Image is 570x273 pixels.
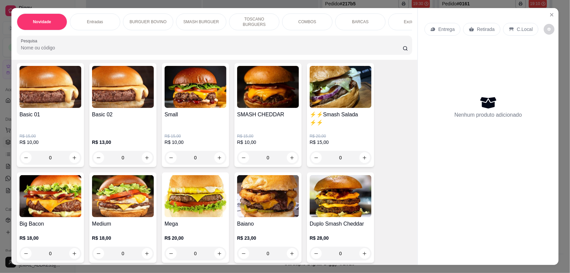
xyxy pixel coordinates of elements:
[19,220,81,228] h4: Big Bacon
[21,152,32,163] button: decrease-product-quantity
[21,248,32,259] button: decrease-product-quantity
[310,133,371,139] p: R$ 20,00
[311,248,322,259] button: decrease-product-quantity
[165,133,226,139] p: R$ 15,00
[404,19,423,25] p: Exclusivos
[310,111,371,127] h4: ⚡⚡Smash Salada ⚡⚡
[517,26,533,33] p: C.Local
[544,24,555,35] button: decrease-product-quantity
[287,248,298,259] button: increase-product-quantity
[359,248,370,259] button: increase-product-quantity
[166,248,177,259] button: decrease-product-quantity
[310,220,371,228] h4: Duplo Smash Cheddar
[359,152,370,163] button: increase-product-quantity
[93,248,104,259] button: decrease-product-quantity
[546,9,557,20] button: Close
[19,111,81,119] h4: Basic 01
[92,175,154,217] img: product-image
[69,248,80,259] button: increase-product-quantity
[142,152,152,163] button: increase-product-quantity
[310,175,371,217] img: product-image
[237,139,299,146] p: R$ 10,00
[19,66,81,108] img: product-image
[165,235,226,241] p: R$ 20,00
[19,175,81,217] img: product-image
[130,19,167,25] p: BURGUER BOVINO
[166,152,177,163] button: decrease-product-quantity
[21,44,403,51] input: Pesquisa
[92,111,154,119] h4: Basic 02
[310,139,371,146] p: R$ 15,00
[183,19,219,25] p: SMASH BURGUER
[298,19,316,25] p: COMBOS
[311,152,322,163] button: decrease-product-quantity
[237,111,299,119] h4: SMASH CHEDDAR
[69,152,80,163] button: increase-product-quantity
[214,152,225,163] button: increase-product-quantity
[235,16,274,27] p: TOSCANO BURGUERS
[238,152,249,163] button: decrease-product-quantity
[237,66,299,108] img: product-image
[19,235,81,241] p: R$ 18,00
[19,133,81,139] p: R$ 15,00
[142,248,152,259] button: increase-product-quantity
[92,66,154,108] img: product-image
[454,111,522,119] p: Nenhum produto adicionado
[237,133,299,139] p: R$ 15,00
[92,139,154,146] p: R$ 13,00
[165,66,226,108] img: product-image
[310,66,371,108] img: product-image
[310,235,371,241] p: R$ 28,00
[214,248,225,259] button: increase-product-quantity
[165,220,226,228] h4: Mega
[33,19,51,25] p: Novidade
[237,220,299,228] h4: Baiano
[165,111,226,119] h4: Small
[93,152,104,163] button: decrease-product-quantity
[238,248,249,259] button: decrease-product-quantity
[21,38,40,44] label: Pesquisa
[237,235,299,241] p: R$ 23,00
[352,19,368,25] p: BARCAS
[438,26,455,33] p: Entrega
[287,152,298,163] button: increase-product-quantity
[477,26,495,33] p: Retirada
[92,235,154,241] p: R$ 18,00
[19,139,81,146] p: R$ 10,00
[165,175,226,217] img: product-image
[165,139,226,146] p: R$ 10,00
[87,19,103,25] p: Entradas
[92,220,154,228] h4: Medium
[237,175,299,217] img: product-image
